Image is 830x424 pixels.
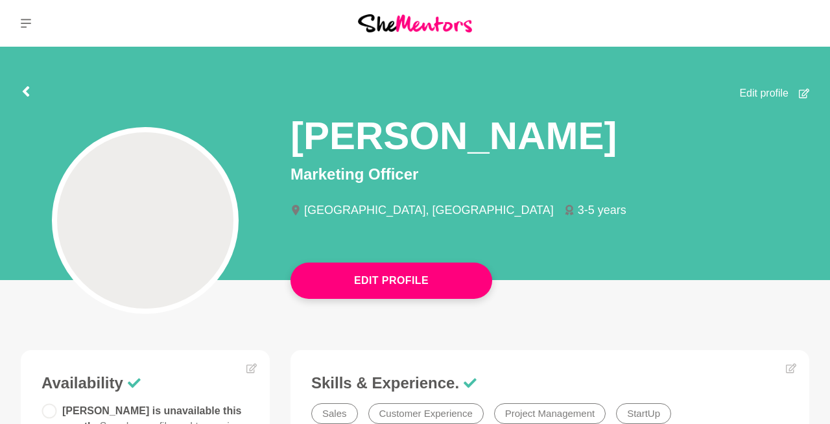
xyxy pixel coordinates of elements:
[311,373,788,393] h3: Skills & Experience.
[290,204,564,216] li: [GEOGRAPHIC_DATA], [GEOGRAPHIC_DATA]
[290,163,809,186] p: Marketing Officer
[41,373,249,393] h3: Availability
[290,263,492,299] button: Edit Profile
[564,204,637,216] li: 3-5 years
[358,14,472,32] img: She Mentors Logo
[783,8,814,39] a: Dennise Garcia
[290,112,617,160] h1: [PERSON_NAME]
[739,86,788,101] span: Edit profile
